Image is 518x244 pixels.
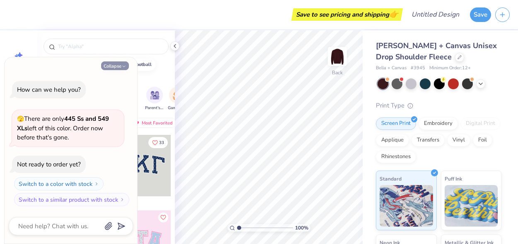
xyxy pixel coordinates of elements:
[120,197,125,202] img: Switch to a similar product with stock
[376,41,497,62] span: [PERSON_NAME] + Canvas Unisex Drop Shoulder Fleece
[145,87,164,111] div: filter for Parent's Weekend
[14,193,129,206] button: Switch to a similar product with stock
[329,48,346,65] img: Back
[380,174,402,183] span: Standard
[17,115,109,142] span: There are only left of this color. Order now before that's gone.
[419,117,458,130] div: Embroidery
[145,105,164,111] span: Parent's Weekend
[376,65,407,72] span: Bella + Canvas
[168,87,187,111] button: filter button
[168,87,187,111] div: filter for Game Day
[447,134,470,146] div: Vinyl
[14,177,104,190] button: Switch to a color with stock
[389,9,398,19] span: 👉
[150,90,160,100] img: Parent's Weekend Image
[429,65,471,72] span: Minimum Order: 12 +
[295,224,308,232] span: 100 %
[130,118,177,128] div: Most Favorited
[17,160,81,168] div: Not ready to order yet?
[332,69,343,76] div: Back
[376,134,409,146] div: Applique
[168,105,187,111] span: Game Day
[159,141,164,145] span: 33
[101,61,129,70] button: Collapse
[380,185,433,227] img: Standard
[376,101,501,110] div: Print Type
[376,151,416,163] div: Rhinestones
[411,65,425,72] span: # 3945
[17,115,24,123] span: 🫣
[470,7,491,22] button: Save
[173,90,182,100] img: Game Day Image
[158,212,168,222] button: Like
[145,87,164,111] button: filter button
[376,117,416,130] div: Screen Print
[445,185,498,227] img: Puff Ink
[17,85,81,94] div: How can we help you?
[293,8,401,21] div: Save to see pricing and shipping
[473,134,492,146] div: Foil
[17,115,109,132] strong: 445 Ss and 549 XLs
[121,59,155,71] button: football
[411,134,445,146] div: Transfers
[445,174,462,183] span: Puff Ink
[148,137,168,148] button: Like
[57,42,163,51] input: Try "Alpha"
[460,117,501,130] div: Digital Print
[134,62,152,67] div: football
[94,181,99,186] img: Switch to a color with stock
[405,6,466,23] input: Untitled Design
